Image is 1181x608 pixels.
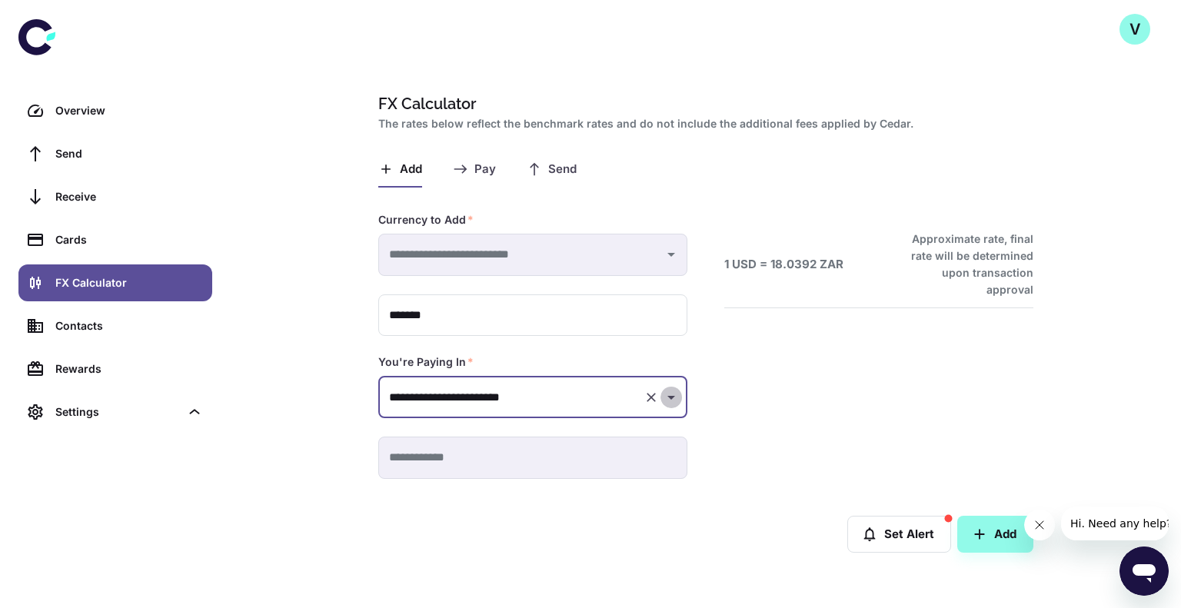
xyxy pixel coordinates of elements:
[548,162,577,177] span: Send
[660,387,682,408] button: Open
[55,274,203,291] div: FX Calculator
[378,115,1027,132] h2: The rates below reflect the benchmark rates and do not include the additional fees applied by Cedar.
[378,212,474,228] label: Currency to Add
[18,307,212,344] a: Contacts
[1119,547,1169,596] iframe: Button to launch messaging window
[1119,14,1150,45] button: V
[55,145,203,162] div: Send
[18,221,212,258] a: Cards
[400,162,422,177] span: Add
[9,11,111,23] span: Hi. Need any help?
[55,317,203,334] div: Contacts
[55,102,203,119] div: Overview
[724,256,843,274] h6: 1 USD = 18.0392 ZAR
[894,231,1033,298] h6: Approximate rate, final rate will be determined upon transaction approval
[18,135,212,172] a: Send
[378,92,1027,115] h1: FX Calculator
[18,92,212,129] a: Overview
[55,360,203,377] div: Rewards
[474,162,496,177] span: Pay
[847,516,951,553] button: Set Alert
[55,188,203,205] div: Receive
[640,387,662,408] button: Clear
[1061,507,1169,540] iframe: Message from company
[18,178,212,215] a: Receive
[18,351,212,387] a: Rewards
[55,404,180,420] div: Settings
[378,354,474,370] label: You're Paying In
[957,516,1033,553] button: Add
[55,231,203,248] div: Cards
[1024,510,1055,540] iframe: Close message
[18,264,212,301] a: FX Calculator
[18,394,212,430] div: Settings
